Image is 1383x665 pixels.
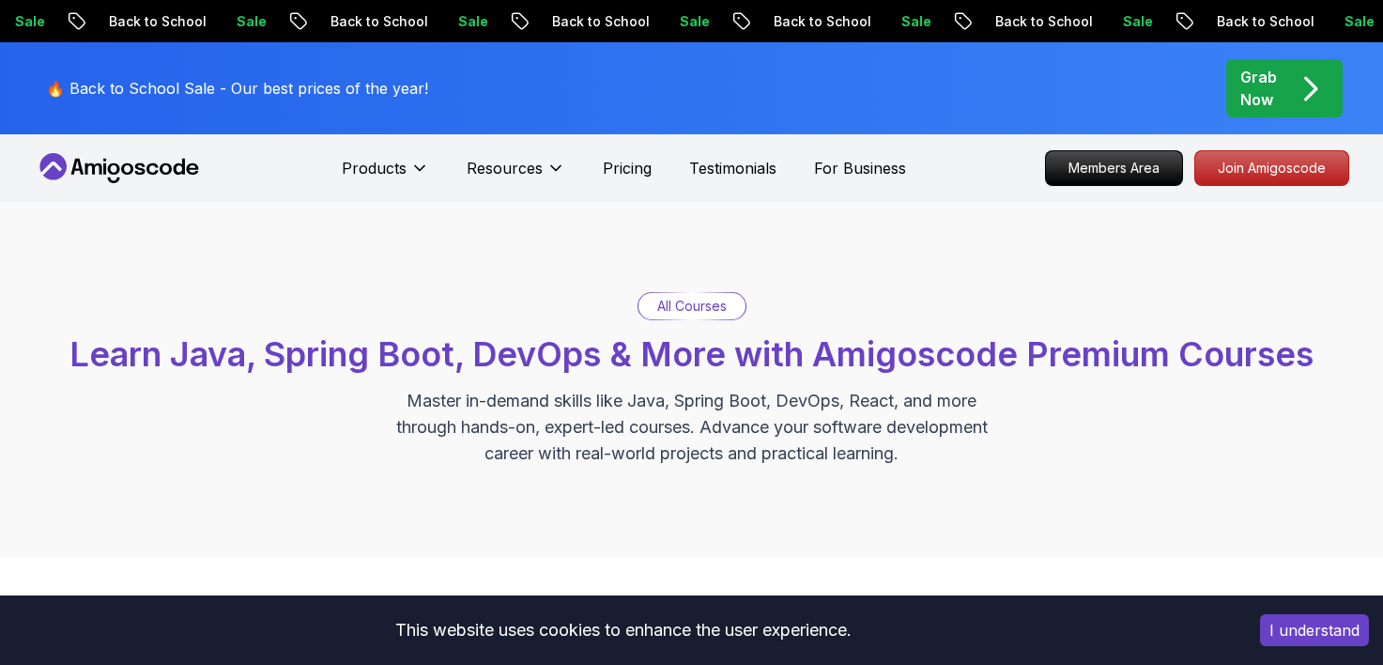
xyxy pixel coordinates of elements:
[603,157,652,179] a: Pricing
[969,12,1097,31] p: Back to School
[1240,66,1277,111] p: Grab Now
[342,157,429,194] button: Products
[69,333,1314,375] span: Learn Java, Spring Boot, DevOps & More with Amigoscode Premium Courses
[1046,151,1182,185] p: Members Area
[1260,614,1369,646] button: Accept cookies
[1045,150,1183,186] a: Members Area
[432,12,492,31] p: Sale
[304,12,432,31] p: Back to School
[657,297,727,316] p: All Courses
[83,12,210,31] p: Back to School
[1318,12,1378,31] p: Sale
[1097,12,1157,31] p: Sale
[1195,151,1348,185] p: Join Amigoscode
[689,157,776,179] a: Testimonials
[1191,12,1318,31] p: Back to School
[342,157,407,179] p: Products
[14,610,1232,651] div: This website uses cookies to enhance the user experience.
[467,157,543,179] p: Resources
[526,12,653,31] p: Back to School
[653,12,714,31] p: Sale
[467,157,565,194] button: Resources
[1194,150,1349,186] a: Join Amigoscode
[210,12,270,31] p: Sale
[875,12,935,31] p: Sale
[814,157,906,179] a: For Business
[747,12,875,31] p: Back to School
[376,388,1007,467] p: Master in-demand skills like Java, Spring Boot, DevOps, React, and more through hands-on, expert-...
[46,77,428,100] p: 🔥 Back to School Sale - Our best prices of the year!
